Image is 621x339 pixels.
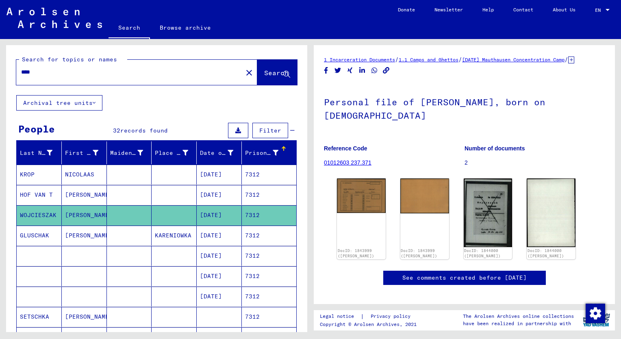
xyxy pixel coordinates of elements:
span: Filter [259,127,281,134]
mat-icon: close [244,68,254,78]
mat-cell: [DATE] [197,165,242,185]
mat-cell: WOJCIESZAK [17,205,62,225]
mat-cell: 7312 [242,246,296,266]
a: 1 Incarceration Documents [324,57,395,63]
mat-cell: 7312 [242,287,296,306]
mat-header-cell: Prisoner # [242,141,296,164]
img: Arolsen_neg.svg [7,8,102,28]
mat-cell: 7312 [242,226,296,246]
a: Search [109,18,150,39]
div: Date of Birth [200,146,243,159]
a: 1.1 Camps and Ghettos [399,57,458,63]
button: Copy link [382,65,391,76]
mat-cell: [PERSON_NAME] [62,307,107,327]
p: have been realized in partnership with [463,320,574,327]
a: See comments created before [DATE] [402,274,527,282]
p: Copyright © Arolsen Archives, 2021 [320,321,420,328]
p: The Arolsen Archives online collections [463,313,574,320]
span: / [458,56,462,63]
button: Clear [241,64,257,80]
button: Share on Facebook [322,65,330,76]
mat-cell: [DATE] [197,246,242,266]
mat-cell: 7312 [242,266,296,286]
span: / [395,56,399,63]
mat-header-cell: Maiden Name [107,141,152,164]
a: Legal notice [320,312,360,321]
div: Last Name [20,146,63,159]
mat-cell: NICOLAAS [62,165,107,185]
mat-cell: 7312 [242,165,296,185]
img: 002.jpg [527,178,575,247]
mat-header-cell: Last Name [17,141,62,164]
a: DocID: 1843999 ([PERSON_NAME]) [401,248,437,259]
a: DocID: 1844000 ([PERSON_NAME]) [528,248,564,259]
h1: Personal file of [PERSON_NAME], born on [DEMOGRAPHIC_DATA] [324,83,605,133]
a: Privacy policy [364,312,420,321]
mat-cell: HOF VAN T [17,185,62,205]
button: Share on Twitter [334,65,342,76]
mat-cell: [DATE] [197,185,242,205]
div: Place of Birth [155,146,198,159]
a: 01012603 237.371 [324,159,371,166]
b: Reference Code [324,145,367,152]
mat-cell: GLUSCHAK [17,226,62,246]
button: Share on LinkedIn [358,65,367,76]
div: First Name [65,146,109,159]
b: Number of documents [465,145,525,152]
div: | [320,312,420,321]
mat-cell: 7312 [242,205,296,225]
mat-header-cell: Place of Birth [152,141,197,164]
img: 001.jpg [337,178,386,213]
mat-cell: [PERSON_NAME] [62,205,107,225]
div: Place of Birth [155,149,188,157]
div: Last Name [20,149,52,157]
mat-cell: [DATE] [197,226,242,246]
div: Prisoner # [245,146,289,159]
a: Browse archive [150,18,221,37]
div: First Name [65,149,98,157]
button: Share on WhatsApp [370,65,379,76]
mat-cell: SETSCHKA [17,307,62,327]
div: People [18,122,55,136]
mat-cell: [DATE] [197,287,242,306]
div: Prisoner # [245,149,278,157]
p: 2 [465,159,605,167]
mat-cell: [PERSON_NAME] [62,185,107,205]
mat-cell: KROP [17,165,62,185]
mat-cell: 7312 [242,185,296,205]
div: Maiden Name [110,149,143,157]
a: DocID: 1844000 ([PERSON_NAME]) [464,248,501,259]
mat-cell: 7312 [242,307,296,327]
img: 001.jpg [464,178,512,247]
mat-cell: [DATE] [197,266,242,286]
img: Change consent [586,304,605,323]
button: Share on Xing [346,65,354,76]
button: Search [257,60,297,85]
span: records found [120,127,168,134]
span: 32 [113,127,120,134]
button: Archival tree units [16,95,102,111]
mat-header-cell: First Name [62,141,107,164]
span: Search [264,69,289,77]
a: [DATE] Mauthausen Concentration Camp [462,57,565,63]
mat-cell: [PERSON_NAME] [62,226,107,246]
img: 002.jpg [400,178,449,213]
button: Filter [252,123,288,138]
div: Maiden Name [110,146,154,159]
div: Date of Birth [200,149,233,157]
div: Change consent [585,303,605,323]
img: yv_logo.png [581,310,612,330]
span: EN [595,7,604,13]
mat-cell: KARENIOWKA [152,226,197,246]
mat-cell: [DATE] [197,205,242,225]
mat-label: Search for topics or names [22,56,117,63]
a: DocID: 1843999 ([PERSON_NAME]) [338,248,374,259]
span: / [565,56,568,63]
mat-header-cell: Date of Birth [197,141,242,164]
